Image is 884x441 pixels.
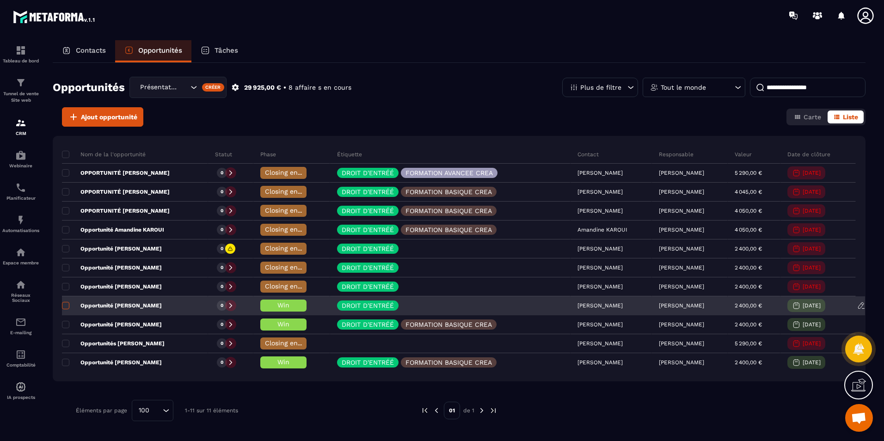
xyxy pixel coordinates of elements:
[53,40,115,62] a: Contacts
[244,83,281,92] p: 29 925,00 €
[15,45,26,56] img: formation
[2,260,39,265] p: Espace membre
[221,227,223,233] p: 0
[342,264,394,271] p: DROIT D'ENTRÉÉ
[15,381,26,392] img: automations
[803,170,821,176] p: [DATE]
[62,169,170,177] p: OPPORTUNITÉ [PERSON_NAME]
[221,264,223,271] p: 0
[221,359,223,366] p: 0
[2,342,39,374] a: accountantaccountantComptabilité
[62,359,162,366] p: Opportunité [PERSON_NAME]
[221,321,223,328] p: 0
[2,110,39,143] a: formationformationCRM
[803,283,821,290] p: [DATE]
[735,340,762,347] p: 5 290,00 €
[342,189,394,195] p: DROIT D'ENTRÉÉ
[735,227,762,233] p: 4 050,00 €
[62,188,170,196] p: OPPORTUNITÉ [PERSON_NAME]
[342,359,394,366] p: DROIT D'ENTRÉÉ
[277,320,289,328] span: Win
[735,245,762,252] p: 2 400,00 €
[661,84,706,91] p: Tout le monde
[76,407,127,414] p: Éléments par page
[803,264,821,271] p: [DATE]
[659,227,704,233] p: [PERSON_NAME]
[62,264,162,271] p: Opportunité [PERSON_NAME]
[15,150,26,161] img: automations
[735,208,762,214] p: 4 050,00 €
[478,406,486,415] img: next
[62,283,162,290] p: Opportunité [PERSON_NAME]
[129,77,227,98] div: Search for option
[2,196,39,201] p: Planificateur
[15,77,26,88] img: formation
[15,247,26,258] img: automations
[735,321,762,328] p: 2 400,00 €
[2,228,39,233] p: Automatisations
[735,264,762,271] p: 2 400,00 €
[265,245,318,252] span: Closing en cours
[735,283,762,290] p: 2 400,00 €
[265,282,318,290] span: Closing en cours
[62,340,165,347] p: Opportunités [PERSON_NAME]
[2,293,39,303] p: Réseaux Sociaux
[2,362,39,367] p: Comptabilité
[405,359,492,366] p: FORMATION BASIQUE CREA
[735,170,762,176] p: 5 290,00 €
[577,151,599,158] p: Contact
[265,339,318,347] span: Closing en cours
[659,264,704,271] p: [PERSON_NAME]
[659,170,704,176] p: [PERSON_NAME]
[277,358,289,366] span: Win
[115,40,191,62] a: Opportunités
[2,272,39,310] a: social-networksocial-networkRéseaux Sociaux
[405,170,493,176] p: FORMATION AVANCEE CREA
[62,321,162,328] p: Opportunité [PERSON_NAME]
[215,151,232,158] p: Statut
[265,169,318,176] span: Closing en cours
[843,113,858,121] span: Liste
[659,359,704,366] p: [PERSON_NAME]
[191,40,247,62] a: Tâches
[2,91,39,104] p: Tunnel de vente Site web
[2,395,39,400] p: IA prospects
[342,245,394,252] p: DROIT D'ENTRÉÉ
[221,189,223,195] p: 0
[342,208,394,214] p: DROIT D'ENTRÉÉ
[221,245,223,252] p: 0
[803,321,821,328] p: [DATE]
[265,188,318,195] span: Closing en cours
[62,107,143,127] button: Ajout opportunité
[659,340,704,347] p: [PERSON_NAME]
[735,151,752,158] p: Valeur
[803,189,821,195] p: [DATE]
[405,208,492,214] p: FORMATION BASIQUE CREA
[659,321,704,328] p: [PERSON_NAME]
[15,317,26,328] img: email
[2,163,39,168] p: Webinaire
[221,340,223,347] p: 0
[153,405,160,416] input: Search for option
[405,189,492,195] p: FORMATION BASIQUE CREA
[845,404,873,432] div: Ouvrir le chat
[342,283,394,290] p: DROIT D'ENTRÉÉ
[62,151,146,158] p: Nom de la l'opportunité
[221,170,223,176] p: 0
[803,245,821,252] p: [DATE]
[787,151,830,158] p: Date de clôture
[803,340,821,347] p: [DATE]
[803,208,821,214] p: [DATE]
[277,301,289,309] span: Win
[405,227,492,233] p: FORMATION BASIQUE CREA
[580,84,621,91] p: Plus de filtre
[53,78,125,97] h2: Opportunités
[202,83,225,92] div: Créer
[2,143,39,175] a: automationsautomationsWebinaire
[15,182,26,193] img: scheduler
[342,302,394,309] p: DROIT D'ENTRÉÉ
[265,226,318,233] span: Closing en cours
[221,302,223,309] p: 0
[76,46,106,55] p: Contacts
[265,207,318,214] span: Closing en cours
